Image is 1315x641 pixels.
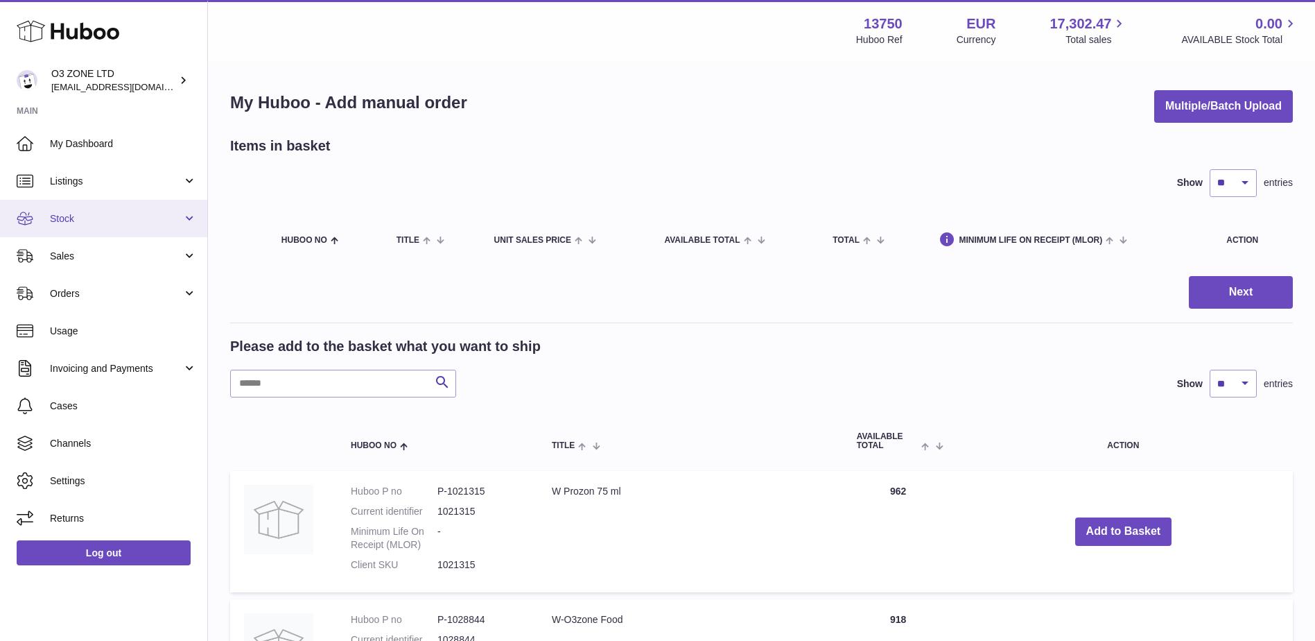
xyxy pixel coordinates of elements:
[230,137,331,155] h2: Items in basket
[50,437,197,450] span: Channels
[1177,176,1203,189] label: Show
[857,432,918,450] span: AVAILABLE Total
[351,485,437,498] dt: Huboo P no
[1075,518,1172,546] button: Add to Basket
[351,505,437,518] dt: Current identifier
[351,525,437,552] dt: Minimum Life On Receipt (MLOR)
[50,250,182,263] span: Sales
[494,236,571,245] span: Unit Sales Price
[664,236,740,245] span: AVAILABLE Total
[244,485,313,554] img: W Prozon 75 ml
[50,287,182,300] span: Orders
[50,212,182,225] span: Stock
[954,418,1293,464] th: Action
[50,362,182,375] span: Invoicing and Payments
[230,337,541,356] h2: Please add to the basket what you want to ship
[281,236,327,245] span: Huboo no
[538,471,843,592] td: W Prozon 75 ml
[51,67,176,94] div: O3 ZONE LTD
[17,540,191,565] a: Log out
[50,137,197,151] span: My Dashboard
[1189,276,1293,309] button: Next
[437,525,524,552] dd: -
[437,558,524,572] dd: 1021315
[1050,15,1127,46] a: 17,302.47 Total sales
[351,558,437,572] dt: Client SKU
[864,15,903,33] strong: 13750
[437,485,524,498] dd: P-1021315
[351,613,437,626] dt: Huboo P no
[437,505,524,518] dd: 1021315
[437,613,524,626] dd: P-1028844
[552,441,575,450] span: Title
[351,441,397,450] span: Huboo no
[50,325,197,338] span: Usage
[50,512,197,525] span: Returns
[1050,15,1111,33] span: 17,302.47
[1065,33,1127,46] span: Total sales
[50,400,197,413] span: Cases
[1264,377,1293,391] span: entries
[856,33,903,46] div: Huboo Ref
[50,175,182,188] span: Listings
[17,70,37,91] img: hello@o3zoneltd.co.uk
[230,92,467,114] h1: My Huboo - Add manual order
[1181,15,1298,46] a: 0.00 AVAILABLE Stock Total
[51,81,204,92] span: [EMAIL_ADDRESS][DOMAIN_NAME]
[1264,176,1293,189] span: entries
[957,33,996,46] div: Currency
[50,475,197,488] span: Settings
[397,236,419,245] span: Title
[1177,377,1203,391] label: Show
[959,236,1102,245] span: Minimum Life On Receipt (MLOR)
[1154,90,1293,123] button: Multiple/Batch Upload
[966,15,995,33] strong: EUR
[833,236,860,245] span: Total
[1226,236,1279,245] div: Action
[1181,33,1298,46] span: AVAILABLE Stock Total
[1255,15,1282,33] span: 0.00
[843,471,954,592] td: 962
